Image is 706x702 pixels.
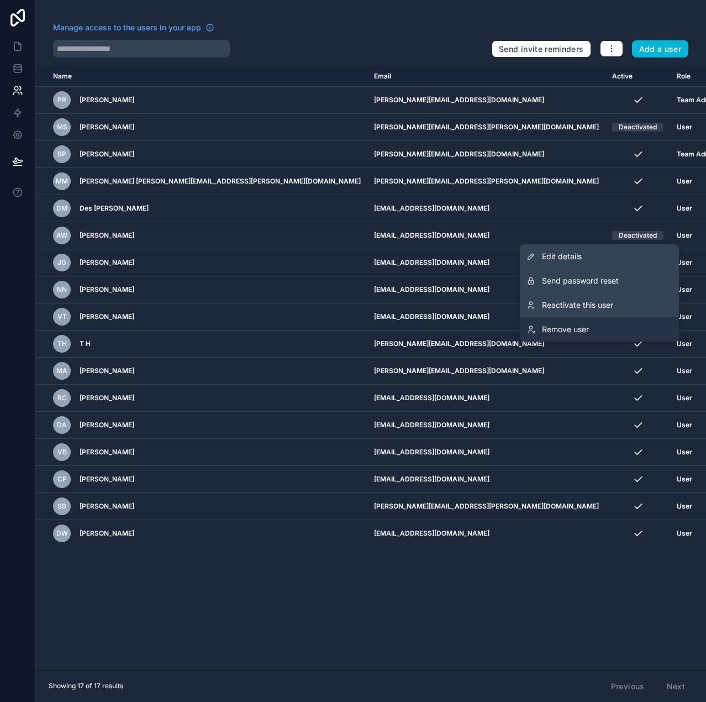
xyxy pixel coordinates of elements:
[80,123,134,132] span: [PERSON_NAME]
[492,40,591,58] button: Send invite reminders
[57,150,66,159] span: BP
[367,168,605,195] td: [PERSON_NAME][EMAIL_ADDRESS][PERSON_NAME][DOMAIN_NAME]
[80,339,91,348] span: T H
[367,331,605,358] td: [PERSON_NAME][EMAIL_ADDRESS][DOMAIN_NAME]
[677,285,692,294] span: User
[57,394,67,402] span: RC
[57,421,67,429] span: DA
[542,251,582,262] span: Edit details
[677,312,692,321] span: User
[619,123,657,132] div: Deactivated
[367,412,605,439] td: [EMAIL_ADDRESS][DOMAIN_NAME]
[80,96,134,104] span: [PERSON_NAME]
[367,276,605,303] td: [EMAIL_ADDRESS][DOMAIN_NAME]
[35,66,706,670] div: scrollable content
[542,275,619,286] span: Send password reset
[49,682,123,690] span: Showing 17 of 17 results
[677,339,692,348] span: User
[53,22,214,33] a: Manage access to the users in your app
[367,466,605,493] td: [EMAIL_ADDRESS][DOMAIN_NAME]
[677,475,692,484] span: User
[677,123,692,132] span: User
[80,204,149,213] span: Des [PERSON_NAME]
[520,244,679,269] a: Edit details
[367,493,605,520] td: [PERSON_NAME][EMAIL_ADDRESS][PERSON_NAME][DOMAIN_NAME]
[619,231,657,240] div: Deactivated
[677,448,692,457] span: User
[520,269,679,293] button: Send password reset
[57,339,67,348] span: TH
[80,448,134,457] span: [PERSON_NAME]
[520,317,679,342] a: Remove user
[677,231,692,240] span: User
[80,502,134,511] span: [PERSON_NAME]
[56,204,67,213] span: DM
[80,421,134,429] span: [PERSON_NAME]
[677,204,692,213] span: User
[53,22,201,33] span: Manage access to the users in your app
[57,258,66,267] span: JG
[57,312,67,321] span: VT
[677,177,692,186] span: User
[677,258,692,267] span: User
[80,258,134,267] span: [PERSON_NAME]
[80,177,361,186] span: [PERSON_NAME] [PERSON_NAME][EMAIL_ADDRESS][PERSON_NAME][DOMAIN_NAME]
[677,366,692,375] span: User
[80,231,134,240] span: [PERSON_NAME]
[367,195,605,222] td: [EMAIL_ADDRESS][DOMAIN_NAME]
[677,394,692,402] span: User
[57,285,67,294] span: NN
[367,358,605,385] td: [PERSON_NAME][EMAIL_ADDRESS][DOMAIN_NAME]
[57,123,67,132] span: MS
[80,529,134,538] span: [PERSON_NAME]
[57,475,67,484] span: CP
[367,87,605,114] td: [PERSON_NAME][EMAIL_ADDRESS][DOMAIN_NAME]
[367,141,605,168] td: [PERSON_NAME][EMAIL_ADDRESS][DOMAIN_NAME]
[56,231,67,240] span: AW
[632,40,689,58] button: Add a user
[57,96,66,104] span: PR
[35,66,367,87] th: Name
[56,177,68,186] span: Mm
[57,502,66,511] span: SB
[56,529,68,538] span: DW
[367,520,605,547] td: [EMAIL_ADDRESS][DOMAIN_NAME]
[367,303,605,331] td: [EMAIL_ADDRESS][DOMAIN_NAME]
[80,394,134,402] span: [PERSON_NAME]
[520,293,679,317] a: Reactivate this user
[677,529,692,538] span: User
[367,439,605,466] td: [EMAIL_ADDRESS][DOMAIN_NAME]
[80,150,134,159] span: [PERSON_NAME]
[367,66,605,87] th: Email
[367,385,605,412] td: [EMAIL_ADDRESS][DOMAIN_NAME]
[542,324,589,335] span: Remove user
[677,421,692,429] span: User
[80,285,134,294] span: [PERSON_NAME]
[367,249,605,276] td: [EMAIL_ADDRESS][DOMAIN_NAME]
[605,66,670,87] th: Active
[542,300,613,311] span: Reactivate this user
[367,222,605,249] td: [EMAIL_ADDRESS][DOMAIN_NAME]
[80,475,134,484] span: [PERSON_NAME]
[57,448,67,457] span: VB
[80,366,134,375] span: [PERSON_NAME]
[677,502,692,511] span: User
[367,114,605,141] td: [PERSON_NAME][EMAIL_ADDRESS][PERSON_NAME][DOMAIN_NAME]
[56,366,67,375] span: MA
[80,312,134,321] span: [PERSON_NAME]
